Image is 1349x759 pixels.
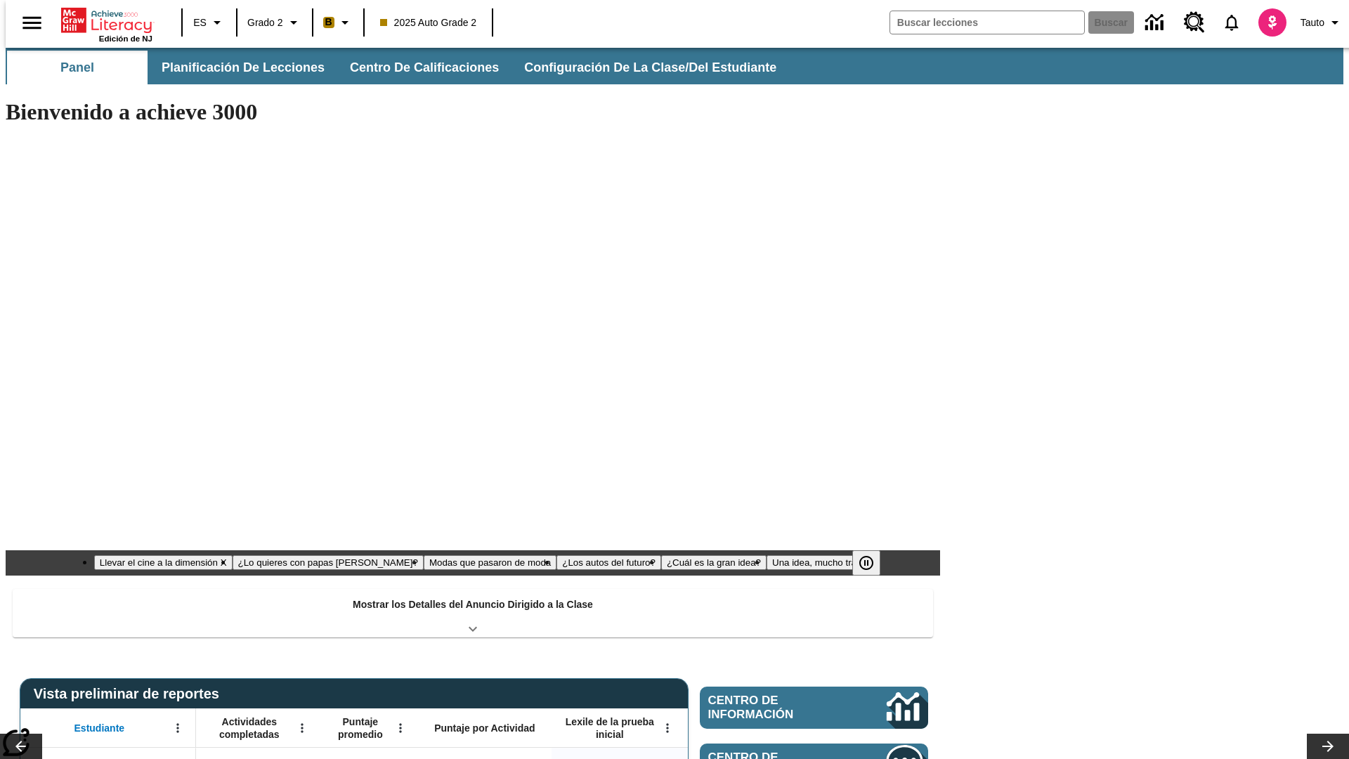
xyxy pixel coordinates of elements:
[661,555,767,570] button: Diapositiva 5 ¿Cuál es la gran idea?
[99,34,152,43] span: Edición de NJ
[890,11,1084,34] input: Buscar campo
[556,555,661,570] button: Diapositiva 4 ¿Los autos del futuro?
[327,715,394,741] span: Puntaje promedio
[233,555,424,570] button: Diapositiva 2 ¿Lo quieres con papas fritas?
[34,686,226,702] span: Vista preliminar de reportes
[61,6,152,34] a: Portada
[657,718,678,739] button: Abrir menú
[6,48,1343,84] div: Subbarra de navegación
[424,555,556,570] button: Diapositiva 3 Modas que pasaron de moda
[193,15,207,30] span: ES
[559,715,661,741] span: Lexile de la prueba inicial
[513,51,788,84] button: Configuración de la clase/del estudiante
[13,589,933,637] div: Mostrar los Detalles del Anuncio Dirigido a la Clase
[1137,4,1175,42] a: Centro de información
[434,722,535,734] span: Puntaje por Actividad
[242,10,308,35] button: Grado: Grado 2, Elige un grado
[390,718,411,739] button: Abrir menú
[380,15,477,30] span: 2025 Auto Grade 2
[247,15,283,30] span: Grado 2
[353,597,593,612] p: Mostrar los Detalles del Anuncio Dirigido a la Clase
[852,550,894,576] div: Pausar
[1213,4,1250,41] a: Notificaciones
[94,555,233,570] button: Diapositiva 1 Llevar el cine a la dimensión X
[1175,4,1213,41] a: Centro de recursos, Se abrirá en una pestaña nueva.
[6,51,789,84] div: Subbarra de navegación
[700,687,928,729] a: Centro de información
[61,5,152,43] div: Portada
[74,722,125,734] span: Estudiante
[150,51,336,84] button: Planificación de lecciones
[203,715,296,741] span: Actividades completadas
[1250,4,1295,41] button: Escoja un nuevo avatar
[318,10,359,35] button: Boost El color de la clase es anaranjado claro. Cambiar el color de la clase.
[1258,8,1286,37] img: avatar image
[1295,10,1349,35] button: Perfil/Configuración
[1307,734,1349,759] button: Carrusel de lecciones, seguir
[1301,15,1324,30] span: Tauto
[325,13,332,31] span: B
[11,2,53,44] button: Abrir el menú lateral
[167,718,188,739] button: Abrir menú
[187,10,232,35] button: Lenguaje: ES, Selecciona un idioma
[7,51,148,84] button: Panel
[852,550,880,576] button: Pausar
[767,555,880,570] button: Diapositiva 6 Una idea, mucho trabajo
[708,694,840,722] span: Centro de información
[292,718,313,739] button: Abrir menú
[339,51,510,84] button: Centro de calificaciones
[6,99,940,125] h1: Bienvenido a achieve 3000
